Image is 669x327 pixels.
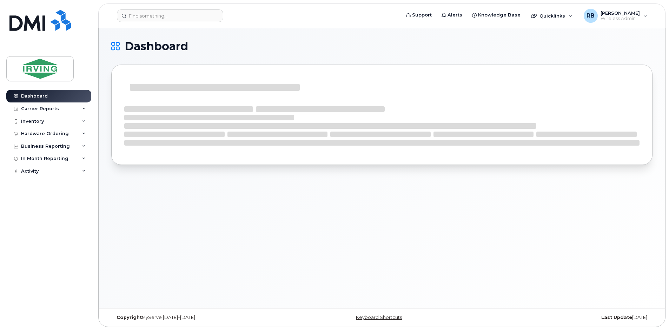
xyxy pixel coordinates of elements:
a: Keyboard Shortcuts [356,315,402,320]
strong: Copyright [117,315,142,320]
div: [DATE] [472,315,653,320]
span: Dashboard [125,41,188,52]
strong: Last Update [601,315,632,320]
div: MyServe [DATE]–[DATE] [111,315,292,320]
